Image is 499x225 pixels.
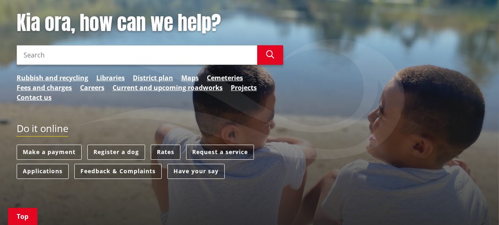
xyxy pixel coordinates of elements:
a: Cemeteries [207,73,243,83]
a: Contact us [17,93,52,102]
a: District plan [133,73,173,83]
a: Make a payment [17,145,82,160]
input: Search input [17,45,257,65]
h1: Kia ora, how can we help? [17,11,283,35]
a: Rates [151,145,180,160]
a: Top [8,208,37,225]
a: Have your say [167,164,225,179]
a: Libraries [96,73,125,83]
a: Request a service [186,145,254,160]
a: Careers [80,83,104,93]
a: Feedback & Complaints [74,164,162,179]
a: Fees and charges [17,83,72,93]
a: Rubbish and recycling [17,73,88,83]
a: Current and upcoming roadworks [113,83,223,93]
a: Maps [181,73,199,83]
a: Applications [17,164,69,179]
h2: Do it online [17,123,68,137]
a: Projects [231,83,257,93]
a: Register a dog [87,145,145,160]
